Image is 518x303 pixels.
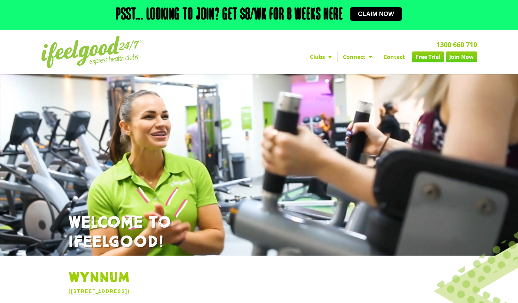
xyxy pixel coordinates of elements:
[68,213,450,252] h1: WELCOME TO IFEELGOOD!
[68,288,130,294] a: ([STREET_ADDRESS])
[412,51,444,62] a: Free Trial
[350,7,402,21] a: Claim now
[338,51,378,62] a: Connect
[358,11,394,17] span: Claim now
[446,51,477,62] a: Join Now
[378,51,410,62] a: Contact
[304,51,337,62] a: Clubs
[116,7,343,23] h2: Psst… Looking to join? Get $8/wk for 8 weeks here
[436,40,477,49] a: 1300 660 710
[196,51,477,62] nav: Menu
[68,269,450,287] h1: Wynnum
